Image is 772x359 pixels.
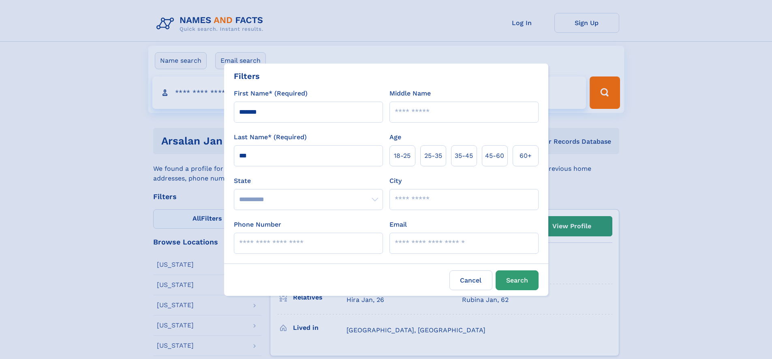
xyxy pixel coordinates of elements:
[485,151,504,161] span: 45‑60
[389,176,402,186] label: City
[496,270,539,290] button: Search
[389,89,431,98] label: Middle Name
[234,176,383,186] label: State
[234,132,307,142] label: Last Name* (Required)
[389,220,407,229] label: Email
[389,132,401,142] label: Age
[520,151,532,161] span: 60+
[449,270,492,290] label: Cancel
[234,70,260,82] div: Filters
[234,89,308,98] label: First Name* (Required)
[234,220,281,229] label: Phone Number
[424,151,442,161] span: 25‑35
[394,151,411,161] span: 18‑25
[455,151,473,161] span: 35‑45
